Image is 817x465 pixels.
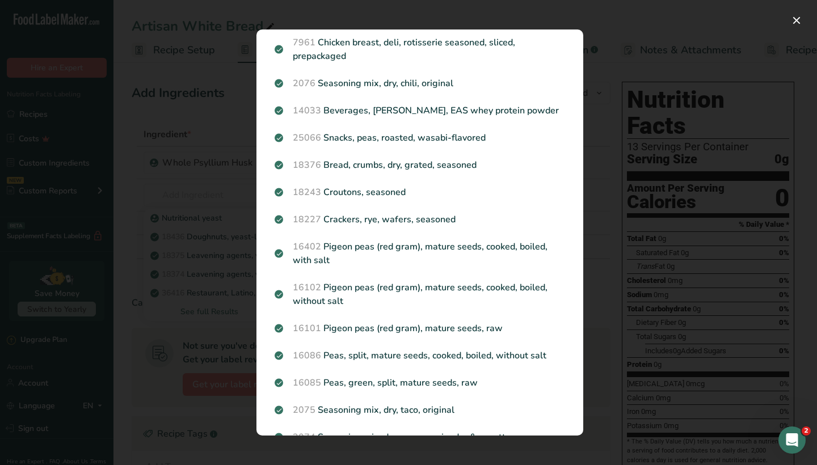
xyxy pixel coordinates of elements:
p: Seasoning mix, dry, sazon, coriander & annatto [275,430,565,444]
p: Chicken breast, deli, rotisserie seasoned, sliced, prepackaged [275,36,565,63]
p: Crackers, rye, wafers, seasoned [275,213,565,226]
span: 16402 [293,240,321,253]
p: Peas, split, mature seeds, cooked, boiled, without salt [275,349,565,362]
span: 7961 [293,36,315,49]
span: 18243 [293,186,321,198]
span: 16101 [293,322,321,335]
span: 25066 [293,132,321,144]
p: Bread, crumbs, dry, grated, seasoned [275,158,565,172]
span: 16086 [293,349,321,362]
p: Pigeon peas (red gram), mature seeds, cooked, boiled, without salt [275,281,565,308]
p: Pigeon peas (red gram), mature seeds, cooked, boiled, with salt [275,240,565,267]
span: 14033 [293,104,321,117]
span: 2075 [293,404,315,416]
span: 16085 [293,377,321,389]
p: Snacks, peas, roasted, wasabi-flavored [275,131,565,145]
iframe: Intercom live chat [778,426,806,454]
span: 16102 [293,281,321,294]
span: 2074 [293,431,315,443]
p: Seasoning mix, dry, taco, original [275,403,565,417]
span: 18376 [293,159,321,171]
span: 18227 [293,213,321,226]
span: 2076 [293,77,315,90]
p: Pigeon peas (red gram), mature seeds, raw [275,322,565,335]
p: Croutons, seasoned [275,185,565,199]
p: Peas, green, split, mature seeds, raw [275,376,565,390]
span: 2 [802,426,811,436]
p: Seasoning mix, dry, chili, original [275,77,565,90]
p: Beverages, [PERSON_NAME], EAS whey protein powder [275,104,565,117]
